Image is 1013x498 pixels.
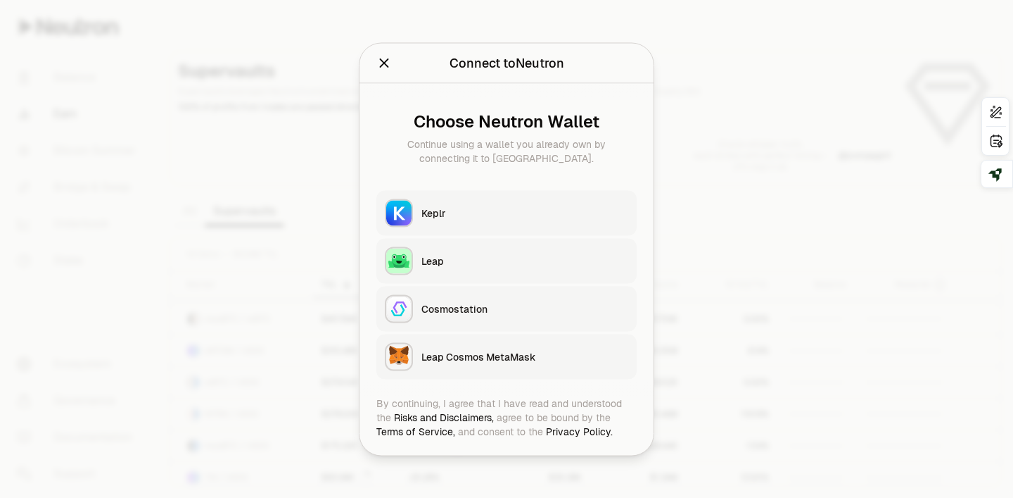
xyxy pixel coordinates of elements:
div: Cosmostation [421,301,628,316]
div: Connect to Neutron [450,53,564,73]
button: Close [376,53,392,73]
div: Leap [421,254,628,268]
img: Leap [386,248,412,273]
div: Leap Cosmos MetaMask [421,349,628,363]
button: Leap Cosmos MetaMaskLeap Cosmos MetaMask [376,334,637,379]
button: CosmostationCosmostation [376,286,637,331]
div: Choose Neutron Wallet [388,111,625,131]
img: Leap Cosmos MetaMask [386,344,412,369]
button: KeplrKeplr [376,190,637,235]
a: Terms of Service, [376,425,455,437]
div: Continue using a wallet you already own by connecting it to [GEOGRAPHIC_DATA]. [388,137,625,165]
div: Keplr [421,206,628,220]
img: Cosmostation [386,296,412,321]
a: Privacy Policy. [546,425,613,437]
a: Risks and Disclaimers, [394,411,494,423]
img: Keplr [386,200,412,225]
div: By continuing, I agree that I have read and understood the agree to be bound by the and consent t... [376,396,637,438]
button: LeapLeap [376,238,637,283]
